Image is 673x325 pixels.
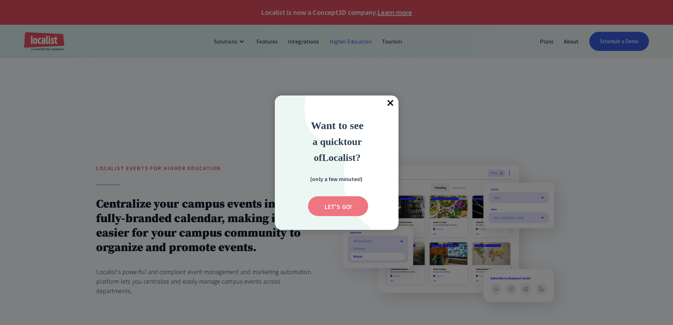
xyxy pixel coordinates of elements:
[383,95,399,111] span: Close
[291,117,383,165] div: Want to see a quick tour of Localist?
[311,120,364,131] strong: Want to see
[313,136,344,147] span: a quick
[310,175,362,182] strong: (only a few minutes!)
[383,95,399,111] div: Close popup
[344,136,352,147] strong: to
[322,152,361,163] strong: Localist?
[314,136,362,163] strong: ur of
[301,174,372,183] div: (only a few minutes!)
